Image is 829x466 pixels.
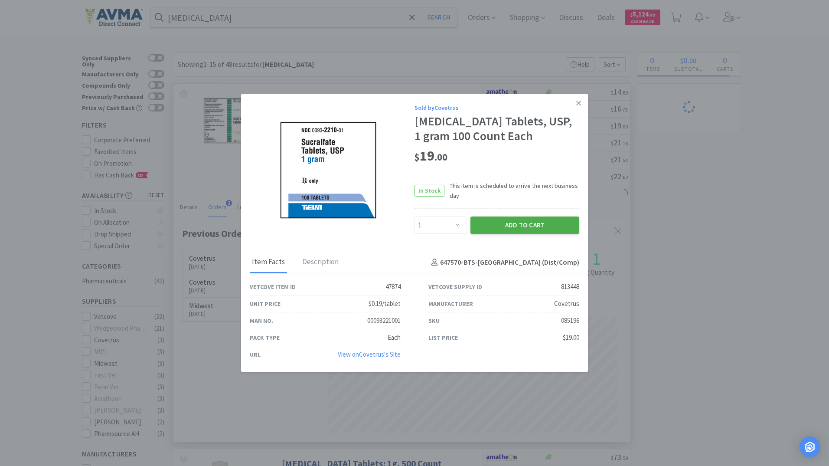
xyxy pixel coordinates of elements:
[428,282,482,292] div: Vetcove Supply ID
[367,315,401,326] div: 00093221001
[369,299,401,309] div: $0.19/tablet
[415,185,444,196] span: In Stock
[385,282,401,292] div: 47874
[414,147,447,164] span: 19
[554,299,579,309] div: Covetrus
[250,350,261,359] div: URL
[250,333,280,342] div: Pack Type
[561,315,579,326] div: 085196
[434,151,447,163] span: . 00
[250,282,296,292] div: Vetcove Item ID
[388,332,401,343] div: Each
[414,151,420,163] span: $
[414,103,579,112] div: Sold by Covetrus
[563,332,579,343] div: $19.00
[278,114,386,223] img: 2d2c2f9fb85644bdbf733c9c84ab61fe_813448.png
[300,252,341,273] div: Description
[428,316,440,325] div: SKU
[250,316,273,325] div: Man No.
[470,217,579,234] button: Add to Cart
[561,282,579,292] div: 813448
[444,181,579,200] span: This item is scheduled to arrive the next business day
[428,257,579,268] h4: 647570-BTS - [GEOGRAPHIC_DATA] (Dist/Comp)
[250,299,281,308] div: Unit Price
[414,114,579,143] div: [MEDICAL_DATA] Tablets, USP, 1 gram 100 Count Each
[428,333,458,342] div: List Price
[250,252,287,273] div: Item Facts
[338,350,401,358] a: View onCovetrus's Site
[800,436,820,457] div: Open Intercom Messenger
[428,299,473,308] div: Manufacturer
